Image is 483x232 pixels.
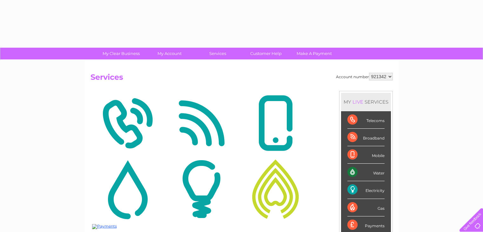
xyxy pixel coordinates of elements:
div: Electricity [347,181,385,199]
a: My Account [143,48,196,59]
div: Mobile [347,146,385,164]
img: Broadband [166,92,237,154]
a: My Clear Business [95,48,147,59]
a: Customer Help [240,48,292,59]
img: Mobile [240,92,311,154]
div: Telecoms [347,111,385,129]
img: Gas [240,158,311,220]
img: Electricity [166,158,237,220]
a: Make A Payment [288,48,340,59]
div: Gas [347,199,385,216]
div: MY SERVICES [341,93,391,111]
img: Payments [92,224,117,229]
div: Account number [336,73,393,80]
div: Broadband [347,129,385,146]
h2: Services [91,73,393,85]
div: Water [347,164,385,181]
div: LIVE [351,99,365,105]
img: Telecoms [92,92,163,154]
a: Services [191,48,244,59]
img: Water [92,158,163,220]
